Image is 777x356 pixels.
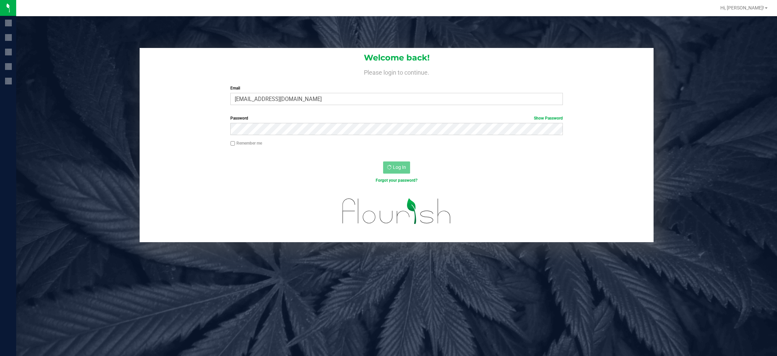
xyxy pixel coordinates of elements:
[230,116,248,121] span: Password
[230,141,235,146] input: Remember me
[383,161,410,174] button: Log In
[333,190,461,232] img: flourish_logo.svg
[393,164,406,170] span: Log In
[720,5,764,10] span: Hi, [PERSON_NAME]!
[140,53,654,62] h1: Welcome back!
[230,85,563,91] label: Email
[230,140,262,146] label: Remember me
[376,178,418,183] a: Forgot your password?
[140,68,654,76] h4: Please login to continue.
[534,116,563,121] a: Show Password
